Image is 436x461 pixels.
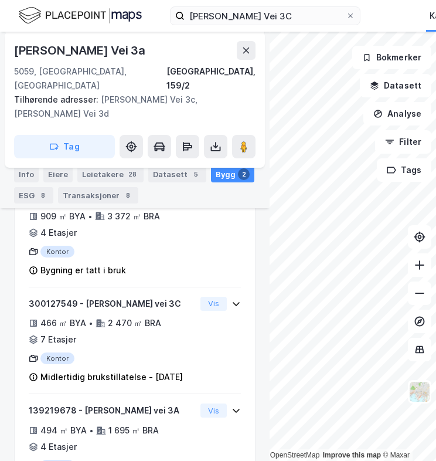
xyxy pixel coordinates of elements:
div: 494 ㎡ BYA [40,423,87,438]
div: Bygg [211,166,254,182]
button: Bokmerker [352,46,431,69]
div: Kontrollprogram for chat [377,405,436,461]
div: 300127549 - [PERSON_NAME] vei 3C [29,297,196,311]
button: Tags [377,158,431,182]
div: • [88,318,93,328]
button: Tag [14,135,115,158]
img: logo.f888ab2527a4732fd821a326f86c7f29.svg [19,5,142,26]
button: Datasett [360,74,431,97]
div: Info [14,166,39,182]
div: 1 695 ㎡ BRA [108,423,159,438]
div: 2 470 ㎡ BRA [108,316,161,330]
div: 8 [37,189,49,201]
div: 2 [238,168,250,180]
div: 466 ㎡ BYA [40,316,86,330]
div: ESG [14,187,53,204]
button: Vis [200,404,227,418]
div: 28 [126,168,139,180]
div: 4 Etasjer [40,440,77,454]
div: 139219678 - [PERSON_NAME] vei 3A [29,404,196,418]
img: Z [408,381,431,403]
div: 5059, [GEOGRAPHIC_DATA], [GEOGRAPHIC_DATA] [14,65,166,93]
div: Eiere [43,166,73,182]
div: Transaksjoner [58,187,138,204]
button: Analyse [363,102,431,126]
span: Tilhørende adresser: [14,94,101,104]
div: [PERSON_NAME] Vei 3a [14,41,148,60]
div: Midlertidig brukstillatelse - [DATE] [40,370,183,384]
div: Leietakere [77,166,144,182]
a: OpenStreetMap [263,451,320,459]
div: 8 [122,189,134,201]
div: • [88,212,93,221]
div: Bygning er tatt i bruk [40,263,126,277]
div: 5 [190,168,202,180]
div: 909 ㎡ BYA [40,209,86,223]
div: [GEOGRAPHIC_DATA], 159/2 [166,65,256,93]
button: Vis [200,297,227,311]
div: 7 Etasjer [40,333,76,347]
a: Improve this map [323,451,381,459]
input: Søk på adresse, matrikkel, gårdeiere, leietakere eller personer [185,7,346,25]
div: • [89,426,94,435]
button: Filter [375,130,431,154]
iframe: Chat Widget [377,405,436,461]
div: Datasett [148,166,206,182]
div: 3 372 ㎡ BRA [107,209,160,223]
div: 4 Etasjer [40,226,77,240]
div: [PERSON_NAME] Vei 3c, [PERSON_NAME] Vei 3d [14,93,246,121]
